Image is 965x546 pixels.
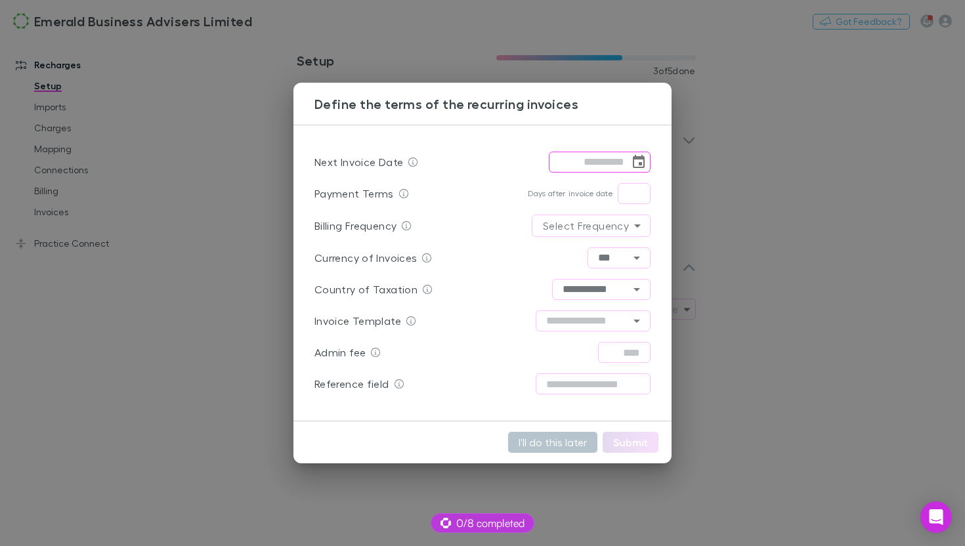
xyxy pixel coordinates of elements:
[628,280,646,299] button: Open
[628,249,646,267] button: Open
[314,96,672,112] h3: Define the terms of the recurring invoices
[314,376,389,392] p: Reference field
[603,432,658,453] button: Submit
[314,250,417,266] p: Currency of Invoices
[314,186,394,201] p: Payment Terms
[532,215,650,236] div: Select Frequency
[528,188,612,199] p: Days after invoice date
[630,153,648,171] button: Choose date
[314,313,401,329] p: Invoice Template
[314,345,366,360] p: Admin fee
[508,432,597,453] button: I'll do this later
[920,501,952,533] div: Open Intercom Messenger
[314,218,397,234] p: Billing Frequency
[628,312,646,330] button: Open
[314,154,403,170] p: Next Invoice Date
[314,282,418,297] p: Country of Taxation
